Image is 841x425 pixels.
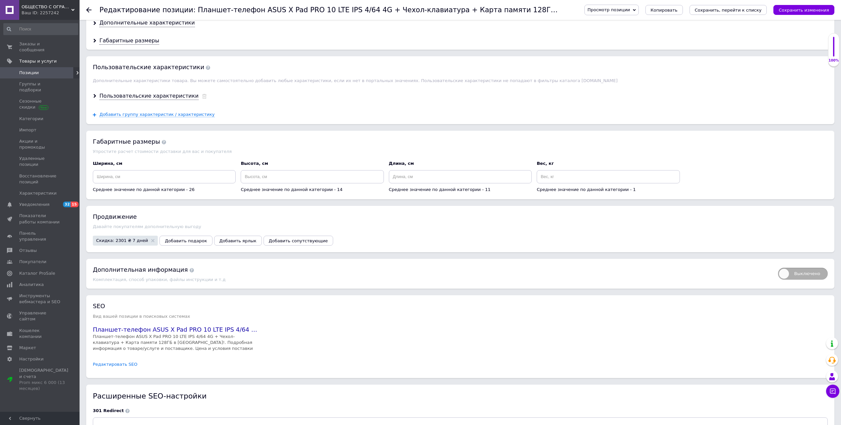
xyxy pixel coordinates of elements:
[241,170,384,183] input: Высота, см
[19,81,61,93] span: Группы и подборки
[93,325,259,334] h2: Планшет-телефон ASUS X Pad PRO 10 LTE IPS 4/64 4G + Чехол-клавиатура + Карта памяти 128ГБ в [GEOG...
[93,187,236,193] div: Среднее значение по данной категории - 26
[389,161,414,166] span: Длина, см
[587,7,630,12] span: Просмотр позиции
[19,259,46,265] span: Покупатели
[93,212,828,221] div: Продвижение
[537,170,680,183] input: Вес, кг
[778,268,828,280] span: Выключено
[19,138,61,150] span: Акции и промокоды
[19,328,61,340] span: Кошелек компании
[645,5,683,15] button: Копировать
[214,236,262,246] button: Добавить ярлык
[93,161,122,166] span: Ширина, см
[19,98,61,110] span: Сезонные скидки
[93,314,828,319] p: Вид вашей позиции в поисковых системах
[19,156,61,167] span: Удаленные позиции
[167,6,468,14] span: СПЕЦИАЛЬНО ДЛЯ ВАС, НАШ МАГАЗИН СНЯЛ ВИДЕООБЗОР НА ЭТОТ ПЛАНШЕТ
[63,202,71,207] span: 32
[165,238,207,243] span: Добавить подарок
[99,92,199,100] div: Пользовательские характеристики
[19,41,61,53] span: Заказы и сообщения
[93,137,828,146] div: Габаритные размеры
[537,161,554,166] span: Вес, кг
[93,361,138,368] a: Редактировать SEO
[389,187,532,193] div: Среднее значение по данной категории - 11
[159,236,212,246] button: Добавить подарок
[93,170,236,183] input: Ширина, см
[19,116,43,122] span: Категории
[19,270,55,276] span: Каталог ProSale
[71,202,78,207] span: 15
[19,293,61,305] span: Инструменты вебмастера и SEO
[537,187,680,193] div: Среднее значение по данной категории - 1
[93,78,618,83] span: Дополнительные характеристики товара. Вы можете самостоятельно добавить любые характеристики, есл...
[93,224,828,229] div: Давайте покупателям дополнительную выгоду
[99,37,159,45] div: Габаритные размеры
[93,334,259,352] p: Планшет-телефон ASUS X Pad PRO 10 LTE IPS 4/64 4G + Чехол-клавиатура + Карта памяти 128ГБ в [GEOG...
[19,127,36,133] span: Импорт
[19,190,57,196] span: Характеристики
[86,7,91,13] div: Вернуться назад
[19,367,68,392] span: [DEMOGRAPHIC_DATA] и счета
[93,302,828,310] h2: SEO
[690,5,767,15] button: Сохранить, перейти к списку
[19,230,61,242] span: Панель управления
[651,8,678,13] span: Копировать
[99,6,640,14] h1: Редактирование позиции: Планшет-телефон ASUS X Pad PRO 10 LTE IPS 4/64 4G + Чехол-клавиатура + Ка...
[241,161,268,166] span: Высота, см
[93,392,207,400] h2: Расширенные SEO-настройки
[3,23,78,35] input: Поиск
[93,265,771,274] div: Дополнительная информация
[695,8,762,13] i: Сохранить, перейти к списку
[389,170,532,183] input: Длина, см
[93,149,828,154] div: Упростите расчет стоимости доставки для вас и покупателя
[828,33,839,67] div: 100% Качество заполнения
[19,202,49,208] span: Уведомления
[224,15,411,119] img: Добавить видео с YouTube
[19,58,57,64] span: Товары и услуги
[19,356,43,362] span: Настройки
[828,58,839,63] div: 100%
[19,173,61,185] span: Восстановление позиций
[22,4,71,10] span: ОБЩЕСТВО С ОГРАНИЧЕННОЙ ОТВЕТСТВЕННОСТЬЮ "АДРОНИКС ТРЕЙДИНГ"
[93,64,210,71] span: Пользовательские характеристики
[19,70,39,76] span: Позиции
[22,10,80,16] div: Ваш ID: 2257242
[826,385,839,398] button: Чат с покупателем
[773,5,834,15] button: Сохранить изменения
[264,236,333,246] button: Добавить сопутствующие
[241,187,384,193] div: Среднее значение по данной категории - 14
[96,238,148,243] span: Скидка: 2301 ₴ 7 дней
[93,408,124,413] span: 301 Redirect
[19,282,44,288] span: Аналитика
[779,8,829,13] i: Сохранить изменения
[269,238,328,243] span: Добавить сопутствующие
[19,380,68,392] div: Prom микс 6 000 (13 месяцев)
[99,19,195,27] div: Дополнительные характеристики
[99,112,215,117] span: Добавить группу характеристик / характеристику
[93,277,771,282] div: Комплектация, способ упаковки, файлы инструкции и т.д
[19,310,61,322] span: Управление сайтом
[19,213,61,225] span: Показатели работы компании
[19,248,37,254] span: Отзывы
[19,345,36,351] span: Маркет
[219,238,257,243] span: Добавить ярлык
